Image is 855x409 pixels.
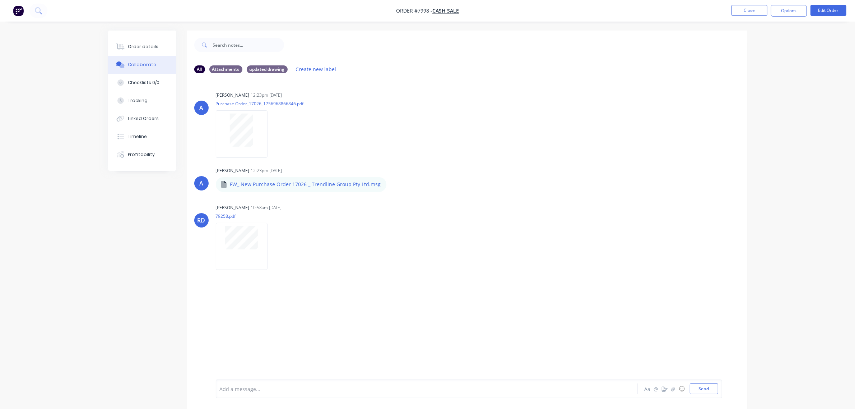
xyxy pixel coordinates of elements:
[199,179,203,188] div: A
[690,383,718,394] button: Send
[216,92,250,98] div: [PERSON_NAME]
[432,8,459,14] a: Cash Sale
[810,5,846,16] button: Edit Order
[128,79,159,86] div: Checklists 0/0
[108,110,176,128] button: Linked Orders
[128,61,156,68] div: Collaborate
[251,204,282,211] div: 10:58am [DATE]
[247,65,288,73] div: updated drawing
[396,8,432,14] span: Order #7998 -
[108,128,176,146] button: Timeline
[643,385,652,393] button: Aa
[251,92,282,98] div: 12:23pm [DATE]
[199,104,203,112] div: A
[108,74,176,92] button: Checklists 0/0
[209,65,242,73] div: Attachments
[108,92,176,110] button: Tracking
[13,5,24,16] img: Factory
[108,38,176,56] button: Order details
[292,64,340,74] button: Create new label
[216,167,250,174] div: [PERSON_NAME]
[678,385,686,393] button: ☺
[128,151,155,158] div: Profitability
[251,167,282,174] div: 12:23pm [DATE]
[230,181,381,188] p: FW_ New Purchase Order 17026 _ Trendline Group Pty Ltd.msg
[213,38,284,52] input: Search notes...
[128,115,159,122] div: Linked Orders
[108,146,176,164] button: Profitability
[128,43,158,50] div: Order details
[771,5,807,17] button: Options
[731,5,767,16] button: Close
[194,65,205,73] div: All
[216,204,250,211] div: [PERSON_NAME]
[198,216,205,225] div: RD
[652,385,660,393] button: @
[216,213,275,219] p: 79258.pdf
[216,101,304,107] p: Purchase Order_17026_1756968866846.pdf
[108,56,176,74] button: Collaborate
[128,133,147,140] div: Timeline
[128,97,148,104] div: Tracking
